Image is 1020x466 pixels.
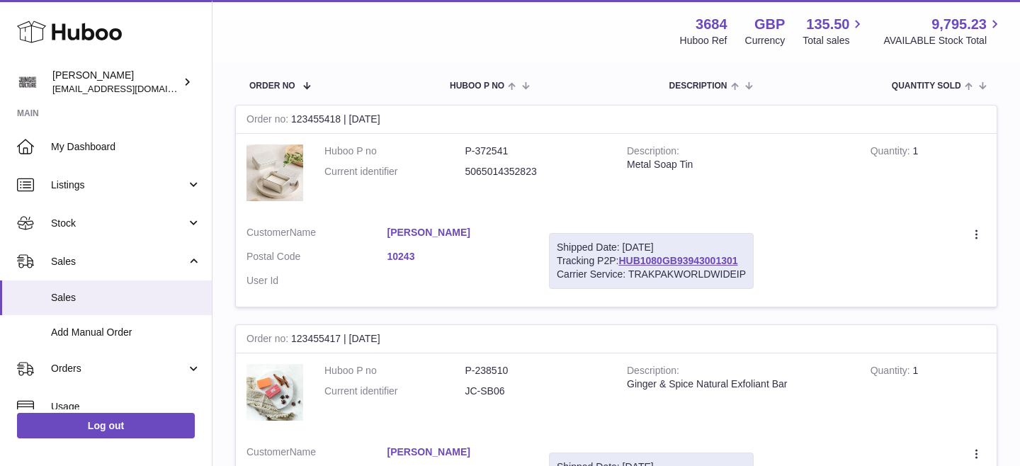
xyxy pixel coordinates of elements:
[627,145,679,160] strong: Description
[883,15,1003,47] a: 9,795.23 AVAILABLE Stock Total
[51,140,201,154] span: My Dashboard
[51,255,186,268] span: Sales
[246,113,291,128] strong: Order no
[324,144,465,158] dt: Huboo P no
[806,15,849,34] span: 135.50
[52,69,180,96] div: [PERSON_NAME]
[246,250,387,267] dt: Postal Code
[465,385,606,398] dd: JC-SB06
[246,364,303,421] img: 36841753442940.jpg
[17,72,38,93] img: theinternationalventure@gmail.com
[246,445,387,462] dt: Name
[51,362,186,375] span: Orders
[246,333,291,348] strong: Order no
[680,34,727,47] div: Huboo Ref
[51,291,201,305] span: Sales
[51,178,186,192] span: Listings
[803,15,866,47] a: 135.50 Total sales
[860,353,997,435] td: 1
[892,81,961,91] span: Quantity Sold
[450,81,504,91] span: Huboo P no
[17,413,195,438] a: Log out
[627,365,679,380] strong: Description
[860,134,997,215] td: 1
[465,364,606,377] dd: P-238510
[803,34,866,47] span: Total sales
[465,144,606,158] dd: P-372541
[51,400,201,414] span: Usage
[618,255,737,266] a: HUB1080GB93943001301
[236,106,997,134] div: 123455418 | [DATE]
[883,34,1003,47] span: AVAILABLE Stock Total
[324,364,465,377] dt: Huboo P no
[871,365,913,380] strong: Quantity
[627,158,849,171] div: Metal Soap Tin
[627,377,849,391] div: Ginger & Spice Natural Exfoliant Bar
[246,226,387,243] dt: Name
[246,144,303,201] img: 36841753442420.jpg
[669,81,727,91] span: Description
[387,226,528,239] a: [PERSON_NAME]
[236,325,997,353] div: 123455417 | [DATE]
[557,241,746,254] div: Shipped Date: [DATE]
[52,83,208,94] span: [EMAIL_ADDRESS][DOMAIN_NAME]
[871,145,913,160] strong: Quantity
[696,15,727,34] strong: 3684
[51,217,186,230] span: Stock
[51,326,201,339] span: Add Manual Order
[387,250,528,263] a: 10243
[246,227,290,238] span: Customer
[549,233,754,289] div: Tracking P2P:
[387,445,528,459] a: [PERSON_NAME]
[324,165,465,178] dt: Current identifier
[745,34,786,47] div: Currency
[931,15,987,34] span: 9,795.23
[754,15,785,34] strong: GBP
[465,165,606,178] dd: 5065014352823
[249,81,295,91] span: Order No
[246,446,290,458] span: Customer
[246,274,387,288] dt: User Id
[557,268,746,281] div: Carrier Service: TRAKPAKWORLDWIDEIP
[324,385,465,398] dt: Current identifier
